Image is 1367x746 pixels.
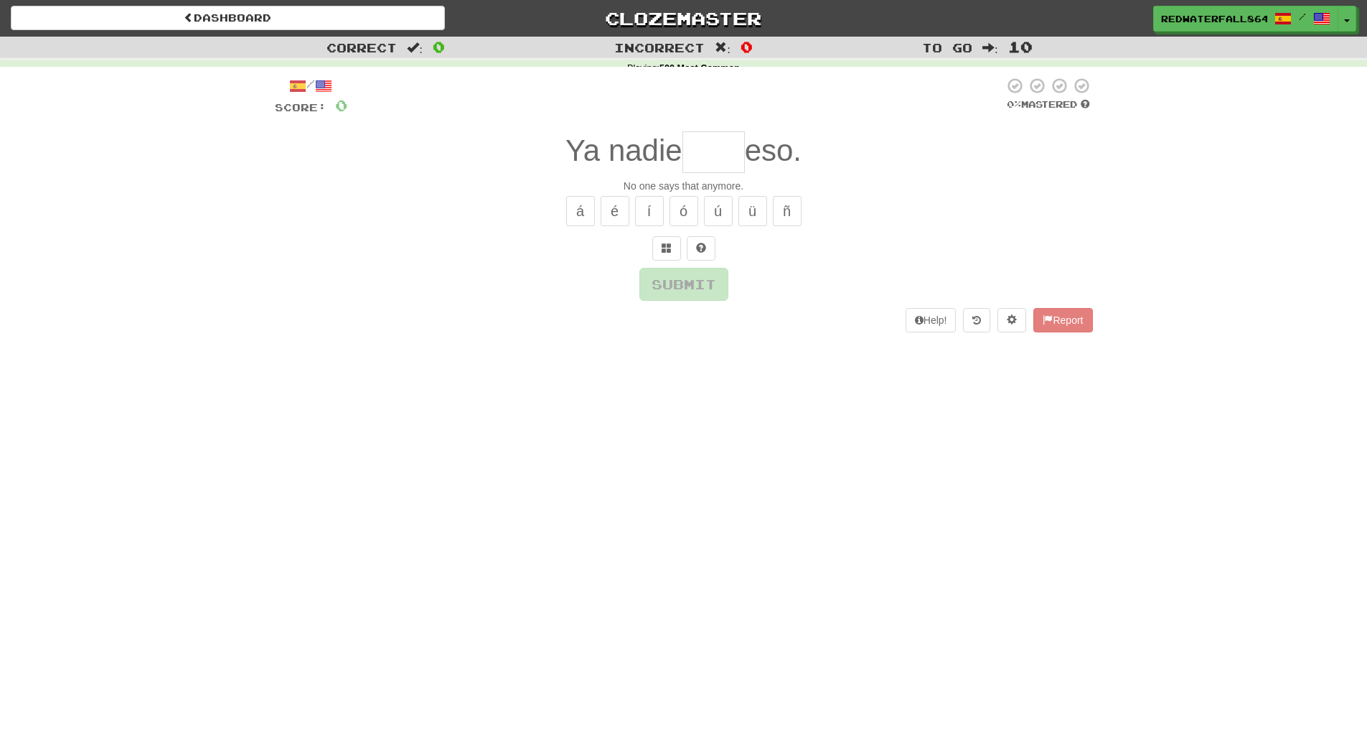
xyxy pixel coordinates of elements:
span: Correct [327,40,397,55]
span: 10 [1008,38,1033,55]
div: Mastered [1004,98,1093,111]
span: Ya nadie [565,134,682,167]
span: : [982,42,998,54]
a: RedWaterfall8640 / [1153,6,1338,32]
button: Submit [639,268,728,301]
span: : [407,42,423,54]
a: Dashboard [11,6,445,30]
span: 0 [741,38,753,55]
div: No one says that anymore. [275,179,1093,193]
span: To go [922,40,972,55]
button: ó [670,196,698,226]
strong: 500 Most Common [659,63,740,73]
button: Report [1033,308,1092,332]
span: : [715,42,731,54]
button: á [566,196,595,226]
span: 0 [335,96,347,114]
span: 0 % [1007,98,1021,110]
button: é [601,196,629,226]
button: ü [738,196,767,226]
span: RedWaterfall8640 [1161,12,1267,25]
span: 0 [433,38,445,55]
a: Clozemaster [466,6,901,31]
button: Switch sentence to multiple choice alt+p [652,236,681,261]
button: ñ [773,196,802,226]
span: Incorrect [614,40,705,55]
button: Single letter hint - you only get 1 per sentence and score half the points! alt+h [687,236,715,261]
span: Score: [275,101,327,113]
span: / [1299,11,1306,22]
button: Round history (alt+y) [963,308,990,332]
button: í [635,196,664,226]
button: ú [704,196,733,226]
button: Help! [906,308,957,332]
span: eso. [745,134,802,167]
div: / [275,77,347,95]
